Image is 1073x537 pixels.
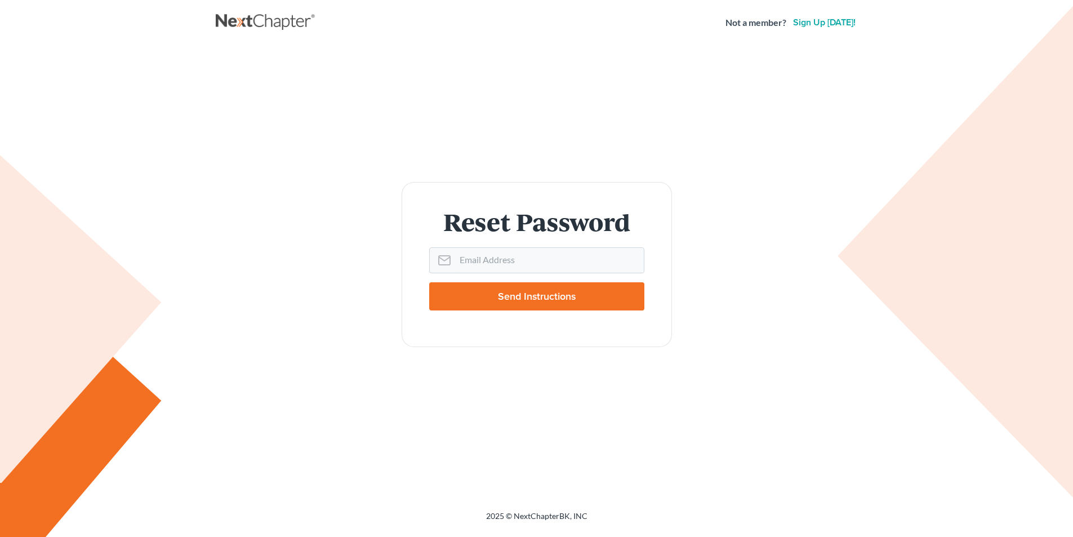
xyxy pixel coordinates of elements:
[791,18,858,27] a: Sign up [DATE]!
[216,511,858,531] div: 2025 © NextChapterBK, INC
[455,248,644,273] input: Email Address
[429,282,644,310] input: Send Instructions
[429,210,644,234] h1: Reset Password
[725,16,786,29] strong: Not a member?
